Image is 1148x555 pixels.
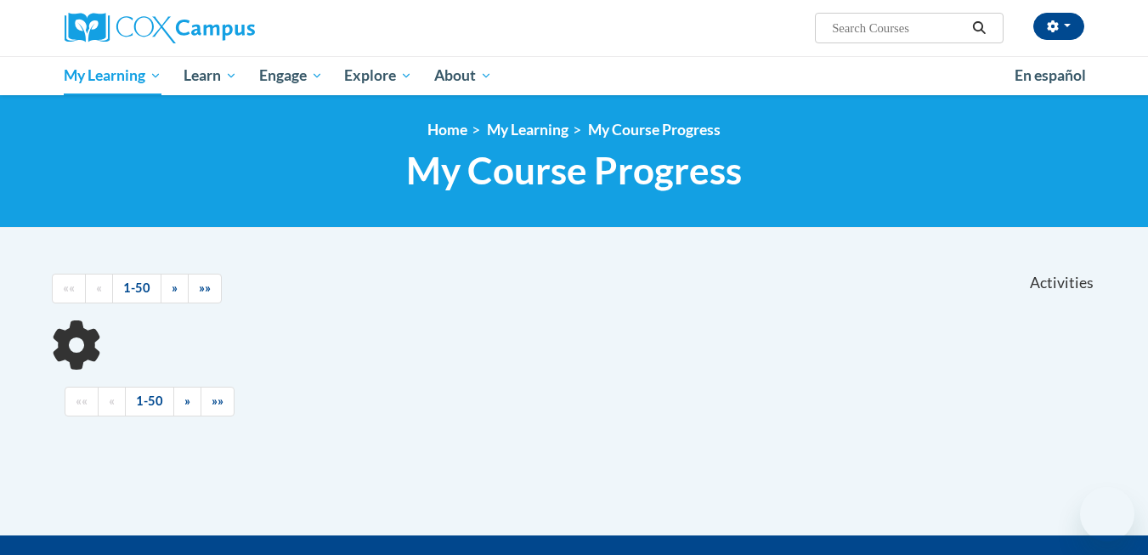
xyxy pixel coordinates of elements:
span: En español [1015,66,1086,84]
a: 1-50 [112,274,161,303]
span: About [434,65,492,86]
span: Engage [259,65,323,86]
span: My Course Progress [406,148,742,193]
span: «« [63,280,75,295]
iframe: Button to launch messaging window [1080,487,1134,541]
a: Engage [248,56,334,95]
a: Home [427,121,467,139]
span: Learn [184,65,237,86]
a: My Learning [54,56,173,95]
img: Cox Campus [65,13,255,43]
input: Search Courses [830,18,966,38]
span: My Learning [64,65,161,86]
a: Explore [333,56,423,95]
a: Next [161,274,189,303]
a: Begining [65,387,99,416]
a: Previous [98,387,126,416]
a: My Course Progress [588,121,721,139]
span: » [184,394,190,408]
span: «« [76,394,88,408]
a: My Learning [487,121,568,139]
a: En español [1004,58,1097,93]
span: »» [199,280,211,295]
a: End [201,387,235,416]
a: Cox Campus [65,13,387,43]
a: Begining [52,274,86,303]
a: End [188,274,222,303]
span: Explore [344,65,412,86]
button: Account Settings [1033,13,1084,40]
span: « [109,394,115,408]
a: 1-50 [125,387,174,416]
a: Next [173,387,201,416]
button: Search [966,18,992,38]
a: About [423,56,503,95]
span: « [96,280,102,295]
a: Learn [172,56,248,95]
span: Activities [1030,274,1094,292]
span: » [172,280,178,295]
span: »» [212,394,223,408]
a: Previous [85,274,113,303]
div: Main menu [39,56,1110,95]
